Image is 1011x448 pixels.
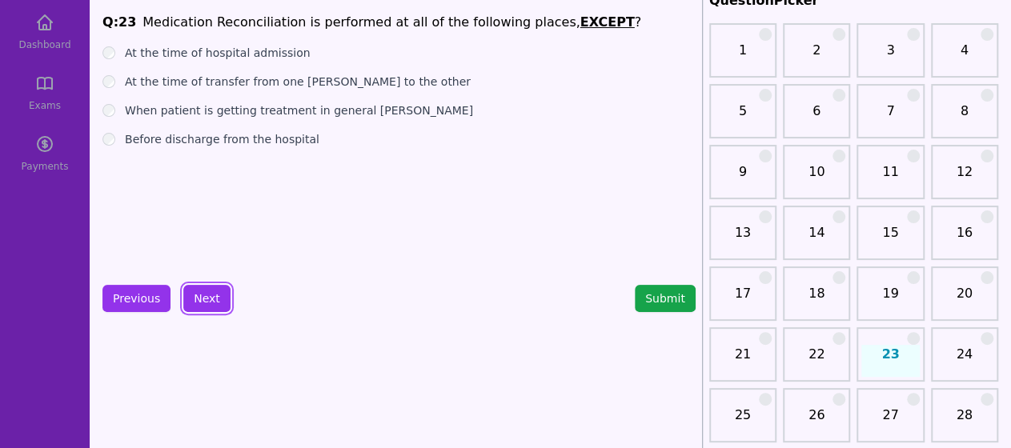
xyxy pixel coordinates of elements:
[861,345,919,377] a: 23
[936,284,993,316] a: 20
[788,102,845,134] a: 6
[714,345,772,377] a: 21
[861,223,919,255] a: 15
[142,13,641,32] li: Medication Reconciliation is performed at all of the following places, ?
[861,406,919,438] a: 27
[714,162,772,194] a: 9
[861,41,919,73] a: 3
[635,285,696,312] button: Submit
[788,284,845,316] a: 18
[788,223,845,255] a: 14
[861,102,919,134] a: 7
[936,223,993,255] a: 16
[125,45,311,61] label: At the time of hospital admission
[861,284,919,316] a: 19
[125,131,319,147] label: Before discharge from the hospital
[936,41,993,73] a: 4
[580,14,635,30] u: EXCEPT
[102,285,171,312] button: Previous
[936,162,993,194] a: 12
[714,284,772,316] a: 17
[102,13,136,32] h1: Q: 23
[936,102,993,134] a: 8
[714,406,772,438] a: 25
[788,162,845,194] a: 10
[714,102,772,134] a: 5
[788,345,845,377] a: 22
[125,102,473,118] label: When patient is getting treatment in general [PERSON_NAME]
[936,345,993,377] a: 24
[714,223,772,255] a: 13
[788,41,845,73] a: 2
[936,406,993,438] a: 28
[788,406,845,438] a: 26
[125,74,471,90] label: At the time of transfer from one [PERSON_NAME] to the other
[183,285,231,312] button: Next
[714,41,772,73] a: 1
[861,162,919,194] a: 11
